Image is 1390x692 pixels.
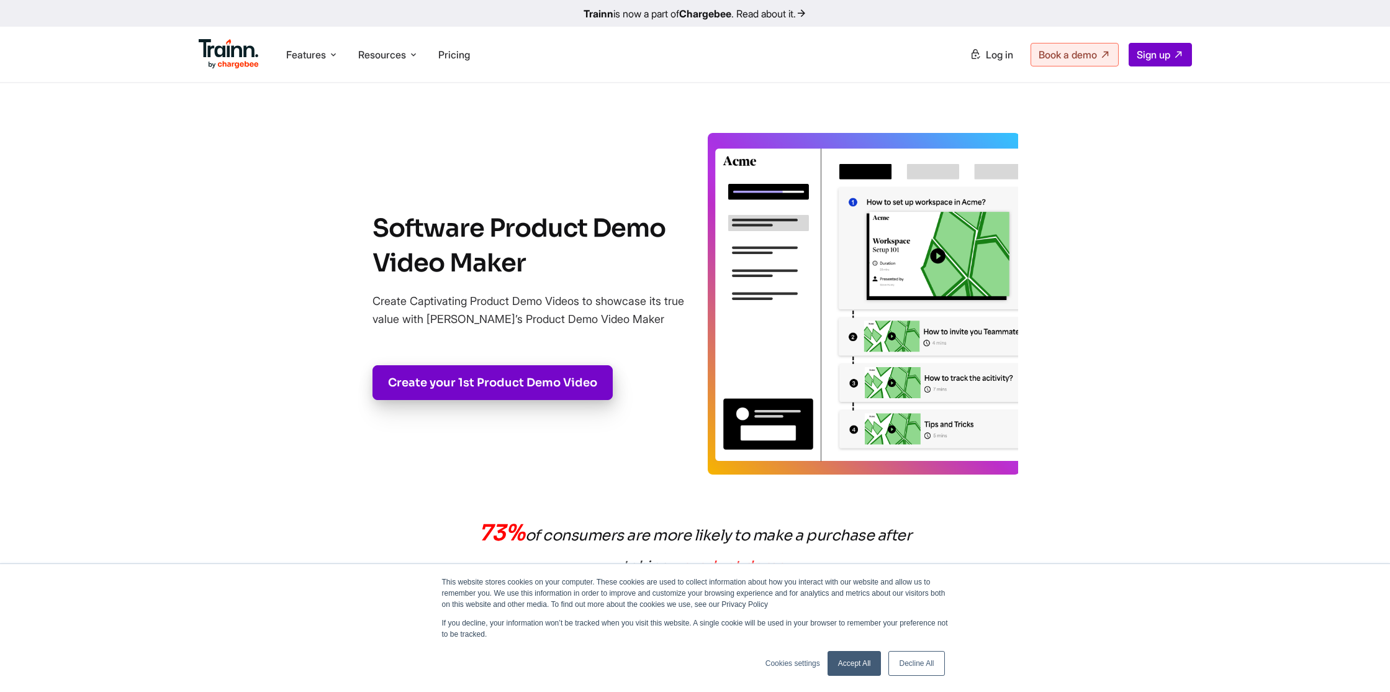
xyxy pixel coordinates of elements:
[888,651,944,676] a: Decline All
[765,658,820,669] a: Cookies settings
[986,48,1013,61] span: Log in
[372,211,688,281] h1: Software Product Demo Video Maker
[358,48,406,61] span: Resources
[479,519,525,547] span: 73%
[679,7,731,20] b: Chargebee
[1031,43,1119,66] a: Book a demo
[372,292,688,328] p: Create Captivating Product Demo Videos to showcase its true value with [PERSON_NAME]’s Product De...
[1039,48,1097,61] span: Book a demo
[286,48,326,61] span: Features
[828,651,882,676] a: Accept All
[442,576,949,610] p: This website stores cookies on your computer. These cookies are used to collect information about...
[442,617,949,640] p: If you decline, your information won’t be tracked when you visit this website. A single cookie wi...
[680,557,789,576] span: product demo.
[472,517,919,615] p: of consumers are more likely to make a purchase after watching a
[584,7,613,20] b: Trainn
[1129,43,1192,66] a: Sign up
[438,48,470,61] a: Pricing
[372,365,613,400] a: Create your 1st Product Demo Video
[962,43,1021,66] a: Log in
[1137,48,1170,61] span: Sign up
[708,133,1018,475] img: create product demo videos online
[199,39,259,69] img: Trainn Logo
